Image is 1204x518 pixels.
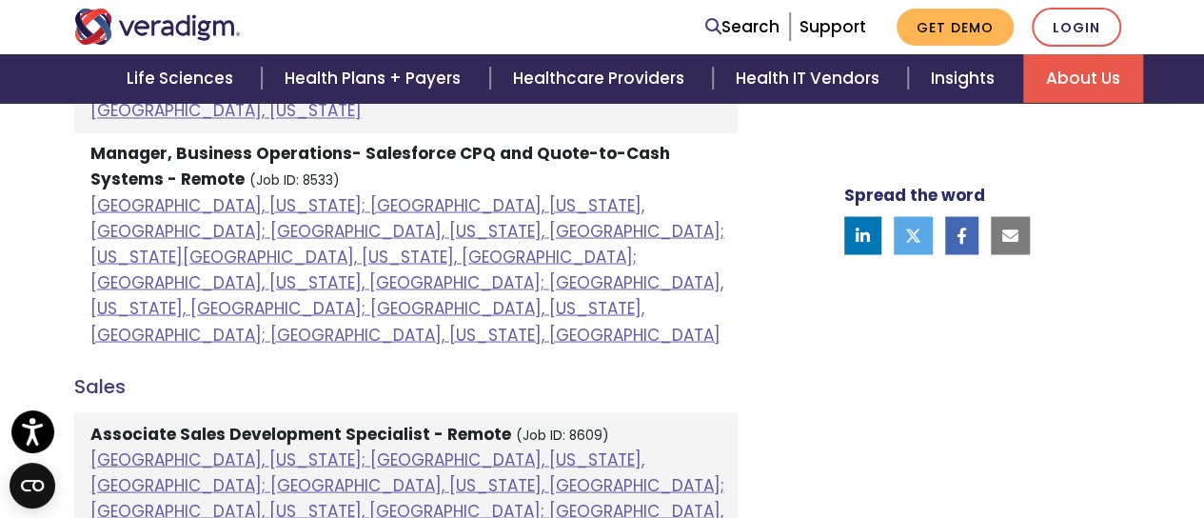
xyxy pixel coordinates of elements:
a: About Us [1023,54,1143,103]
a: Search [705,14,780,40]
strong: Manager, Business Operations- Salesforce CPQ and Quote-to-Cash Systems - Remote [90,141,670,189]
a: Login [1032,8,1121,47]
a: Health Plans + Payers [262,54,489,103]
a: Health IT Vendors [713,54,908,103]
button: Open CMP widget [10,463,55,508]
a: Life Sciences [104,54,262,103]
a: [GEOGRAPHIC_DATA], [US_STATE]; [GEOGRAPHIC_DATA], [US_STATE], [GEOGRAPHIC_DATA]; [GEOGRAPHIC_DATA... [90,193,724,346]
img: Veradigm logo [74,9,241,45]
a: [GEOGRAPHIC_DATA], [US_STATE] [90,99,362,122]
small: (Job ID: 8533) [249,170,340,189]
h4: Sales [74,374,738,397]
a: Insights [908,54,1023,103]
a: Support [799,15,866,38]
small: (Job ID: 8609) [516,426,609,444]
strong: Associate Sales Development Specialist - Remote [90,422,511,445]
a: Healthcare Providers [490,54,713,103]
strong: Spread the word [844,183,985,206]
a: Get Demo [897,9,1014,46]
